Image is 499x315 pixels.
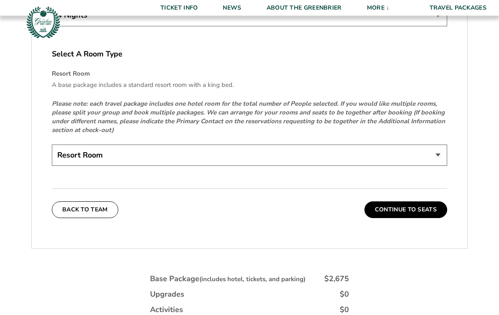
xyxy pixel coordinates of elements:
label: Select A Room Type [52,49,447,60]
div: Upgrades [150,290,184,300]
p: A base package includes a standard resort room with a king bed. [52,81,447,90]
button: Continue To Seats [364,202,447,218]
div: $2,675 [324,274,349,285]
h4: Resort Room [52,70,447,79]
small: (includes hotel, tickets, and parking) [199,275,306,284]
div: Base Package [150,274,306,285]
img: Greenbrier Tip-Off [25,4,61,41]
button: Back To Team [52,202,118,218]
div: $0 [340,290,349,300]
em: Please note: each travel package includes one hotel room for the total number of People selected.... [52,100,445,135]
